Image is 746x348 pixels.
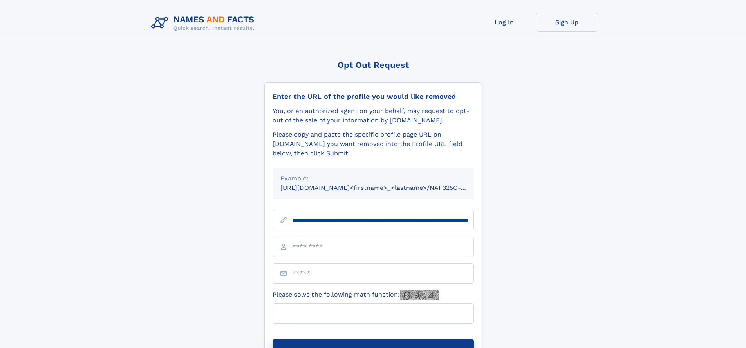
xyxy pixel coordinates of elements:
[273,130,474,158] div: Please copy and paste the specific profile page URL on [DOMAIN_NAME] you want removed into the Pr...
[273,106,474,125] div: You, or an authorized agent on your behalf, may request to opt-out of the sale of your informatio...
[280,174,466,183] div: Example:
[473,13,536,32] a: Log In
[536,13,598,32] a: Sign Up
[273,290,439,300] label: Please solve the following math function:
[280,184,489,191] small: [URL][DOMAIN_NAME]<firstname>_<lastname>/NAF325G-xxxxxxxx
[273,92,474,101] div: Enter the URL of the profile you would like removed
[148,13,261,34] img: Logo Names and Facts
[264,60,482,70] div: Opt Out Request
